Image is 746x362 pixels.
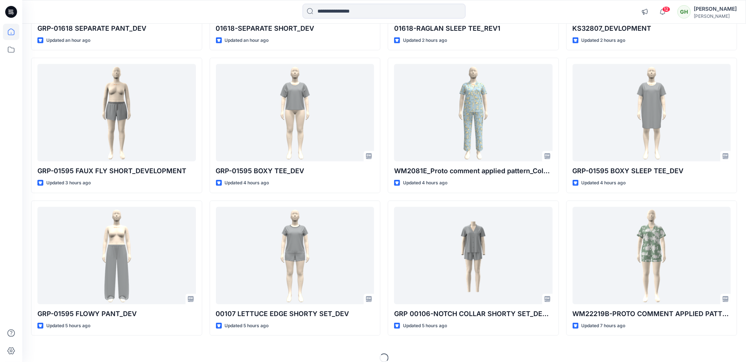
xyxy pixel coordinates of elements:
p: GRP-01595 BOXY TEE_DEV [216,166,374,176]
a: GRP-01595 BOXY SLEEP TEE_DEV [573,64,731,161]
p: Updated 7 hours ago [582,322,626,330]
a: GRP-01595 FLOWY PANT_DEV [37,207,196,304]
a: 00107 LETTUCE EDGE SHORTY SET_DEV [216,207,374,304]
a: GRP-01595 FAUX FLY SHORT_DEVELOPMENT [37,64,196,161]
p: 01618-SEPARATE SHORT_DEV [216,23,374,34]
a: GRP 00106-NOTCH COLLAR SHORTY SET_DEVELOPMENT [394,207,553,304]
p: Updated 4 hours ago [582,179,626,187]
p: Updated 5 hours ago [225,322,269,330]
p: KS32807_DEVLOPMENT [573,23,731,34]
p: 00107 LETTUCE EDGE SHORTY SET_DEV [216,309,374,319]
p: WM22219B-PROTO COMMENT APPLIED PATTERN_COLORWAY_REV7 [573,309,731,319]
p: Updated an hour ago [225,37,269,44]
p: Updated 3 hours ago [46,179,91,187]
div: [PERSON_NAME] [694,4,737,13]
p: Updated 2 hours ago [582,37,626,44]
p: GRP-01595 BOXY SLEEP TEE_DEV [573,166,731,176]
div: GH [677,5,691,19]
p: Updated 4 hours ago [225,179,269,187]
p: GRP-01595 FAUX FLY SHORT_DEVELOPMENT [37,166,196,176]
p: WM2081E_Proto comment applied pattern_Colorway_REV7 [394,166,553,176]
p: Updated 5 hours ago [46,322,90,330]
p: Updated 5 hours ago [403,322,447,330]
p: GRP-01595 FLOWY PANT_DEV [37,309,196,319]
p: 01618-RAGLAN SLEEP TEE_REV1 [394,23,553,34]
span: 12 [662,6,670,12]
p: Updated 2 hours ago [403,37,447,44]
p: GRP-01618 SEPARATE PANT_DEV [37,23,196,34]
div: [PERSON_NAME] [694,13,737,19]
p: GRP 00106-NOTCH COLLAR SHORTY SET_DEVELOPMENT [394,309,553,319]
a: WM22219B-PROTO COMMENT APPLIED PATTERN_COLORWAY_REV7 [573,207,731,304]
p: Updated 4 hours ago [403,179,447,187]
p: Updated an hour ago [46,37,90,44]
a: GRP-01595 BOXY TEE_DEV [216,64,374,161]
a: WM2081E_Proto comment applied pattern_Colorway_REV7 [394,64,553,161]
